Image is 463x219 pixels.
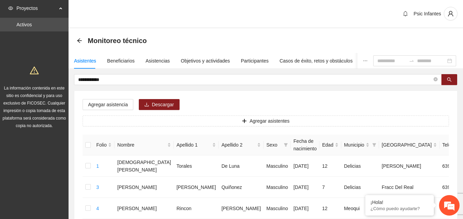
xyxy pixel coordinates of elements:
td: [PERSON_NAME] [219,198,264,219]
td: [PERSON_NAME] [114,198,174,219]
th: Apellido 2 [219,135,264,155]
td: [PERSON_NAME] [174,177,219,198]
td: [DATE] [291,177,319,198]
span: Psic Infantes [414,11,441,16]
button: ellipsis [357,53,373,69]
span: close-circle [434,77,438,81]
th: Nombre [114,135,174,155]
span: arrow-left [77,38,82,43]
div: Casos de éxito, retos y obstáculos [280,57,353,65]
span: Nombre [117,141,166,149]
span: Monitoreo técnico [88,35,147,46]
span: filter [372,143,376,147]
th: Folio [94,135,114,155]
span: Apellido 1 [176,141,211,149]
span: user [444,11,457,17]
span: download [144,102,149,108]
td: [PERSON_NAME] [114,177,174,198]
p: ¿Cómo puedo ayudarte? [370,206,429,211]
button: user [444,7,458,20]
td: 12 [319,155,341,177]
span: search [447,77,452,83]
button: bell [400,8,411,19]
span: Agregar asistentes [249,117,290,125]
span: La información contenida en este sitio es confidencial y para uso exclusivo de FICOSEC. Cualquier... [3,86,66,128]
td: 12 [319,198,341,219]
button: search [441,74,457,85]
td: Fracc Del Real [379,177,440,198]
div: Back [77,38,82,44]
span: filter [284,143,288,147]
th: Edad [319,135,341,155]
a: 4 [96,206,99,211]
span: Edad [322,141,333,149]
span: plus [242,119,247,124]
span: to [409,58,414,64]
td: Delicias [341,177,379,198]
td: [DATE] [291,155,319,177]
span: Apellido 2 [221,141,256,149]
th: Apellido 1 [174,135,219,155]
div: Objetivos y actividades [181,57,230,65]
th: Colonia [379,135,440,155]
td: Torales [174,155,219,177]
div: Asistencias [146,57,170,65]
span: bell [400,11,411,16]
span: warning [30,66,39,75]
span: swap-right [409,58,414,64]
td: Meoqui [341,198,379,219]
td: Quiñonez [219,177,264,198]
td: [DATE] [291,198,319,219]
th: Fecha de nacimiento [291,135,319,155]
button: Agregar asistencia [83,99,133,110]
a: 3 [96,184,99,190]
span: close-circle [434,77,438,83]
td: Masculino [264,155,291,177]
a: 1 [96,163,99,169]
span: Proyectos [16,1,57,15]
th: Municipio [341,135,379,155]
td: 7 [319,177,341,198]
button: downloadDescargar [139,99,180,110]
td: Masculino [264,177,291,198]
td: Delicias [341,155,379,177]
span: filter [371,140,378,150]
div: Participantes [241,57,269,65]
td: Rincon [174,198,219,219]
div: Asistentes [74,57,96,65]
span: Descargar [152,101,174,108]
span: Municipio [344,141,364,149]
span: Agregar asistencia [88,101,128,108]
td: [PERSON_NAME] [379,155,440,177]
span: eye [8,6,13,11]
span: [GEOGRAPHIC_DATA] [382,141,432,149]
span: filter [282,140,289,150]
td: Masculino [264,198,291,219]
a: Activos [16,22,32,27]
span: Sexo [266,141,281,149]
span: ellipsis [363,58,368,63]
div: Beneficiarios [107,57,135,65]
span: Folio [96,141,107,149]
td: [DEMOGRAPHIC_DATA][PERSON_NAME] [114,155,174,177]
div: ¡Hola! [370,200,429,205]
button: plusAgregar asistentes [83,115,449,126]
td: De Luna [219,155,264,177]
